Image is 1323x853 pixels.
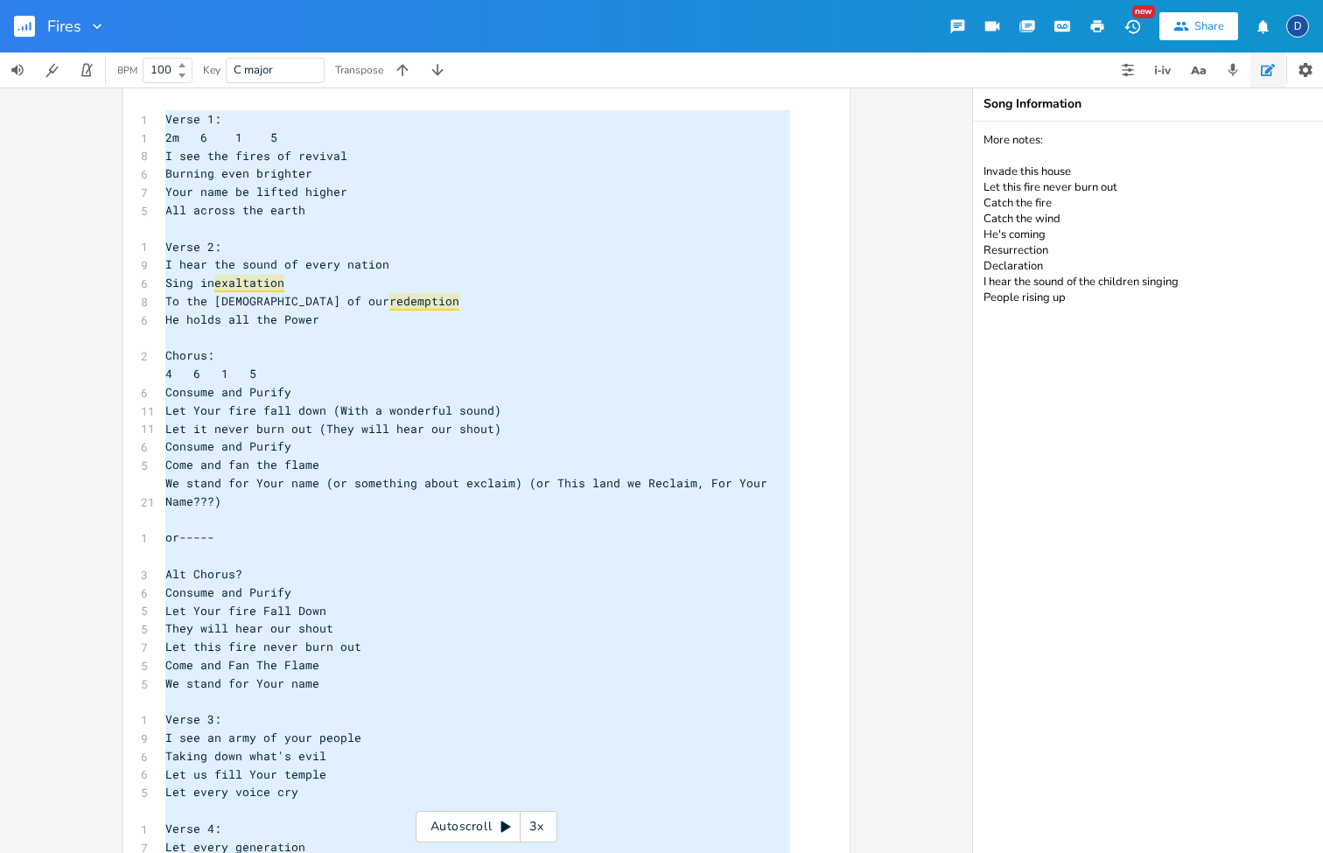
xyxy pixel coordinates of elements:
span: Consume and Purify [165,384,291,400]
span: 4 6 1 5 [165,366,256,381]
span: Come and Fan The Flame [165,657,319,673]
div: Key [203,65,220,75]
span: I see the fires of revival [165,148,347,164]
span: Burning even brighter [165,165,312,181]
textarea: More notes: Invade this house Let this fire never burn out Catch the fire Catch the wind He's com... [973,122,1323,853]
span: Let Your fire fall down (With a wonderful sound) [165,402,501,418]
span: Verse 1: [165,111,221,127]
div: Song Information [983,98,1312,110]
span: I hear the sound of every nation [165,256,389,272]
span: Let us fill Your temple [165,766,326,782]
span: Consume and Purify [165,438,291,454]
span: I see an army of your people [165,730,361,745]
div: Share [1194,18,1224,34]
span: Let it never burn out (They will hear our shout) [165,421,501,437]
button: Share [1159,12,1238,40]
span: Verse 3: [165,711,221,727]
span: Chorus: [165,347,214,363]
div: David Jones [1286,15,1309,38]
span: We stand for Your name [165,675,319,691]
span: Verse 2: [165,239,221,255]
div: New [1132,5,1155,18]
span: Your name be lifted higher [165,184,347,199]
span: C major [234,62,273,78]
div: BPM [117,66,137,75]
span: We stand for Your name (or something about exclaim) (or This land we Reclaim, For Your Name???) [165,475,774,509]
span: Let Your fire Fall Down [165,603,326,619]
span: Consume and Purify [165,584,291,600]
span: Sing in [165,275,284,290]
div: Transpose [335,65,383,75]
div: 3x [521,811,552,843]
span: Let this fire never burn out [165,639,361,654]
span: They will hear our shout [165,620,333,636]
span: or----- [165,529,214,545]
span: Taking down what's evil [165,748,326,764]
span: Come and fan the flame [165,457,319,472]
span: To the [DEMOGRAPHIC_DATA] of our [165,293,459,309]
span: Let every voice cry [165,784,298,800]
span: Fires [47,18,81,34]
span: He holds all the Power [165,311,319,327]
span: All across the earth [165,202,305,218]
span: exaltation [214,275,284,292]
span: Alt Chorus? [165,566,242,582]
button: D [1286,6,1309,46]
div: Autoscroll [416,811,557,843]
span: 2m 6 1 5 [165,129,277,145]
button: New [1115,10,1150,42]
span: redemption [389,293,459,311]
span: Verse 4: [165,821,221,836]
